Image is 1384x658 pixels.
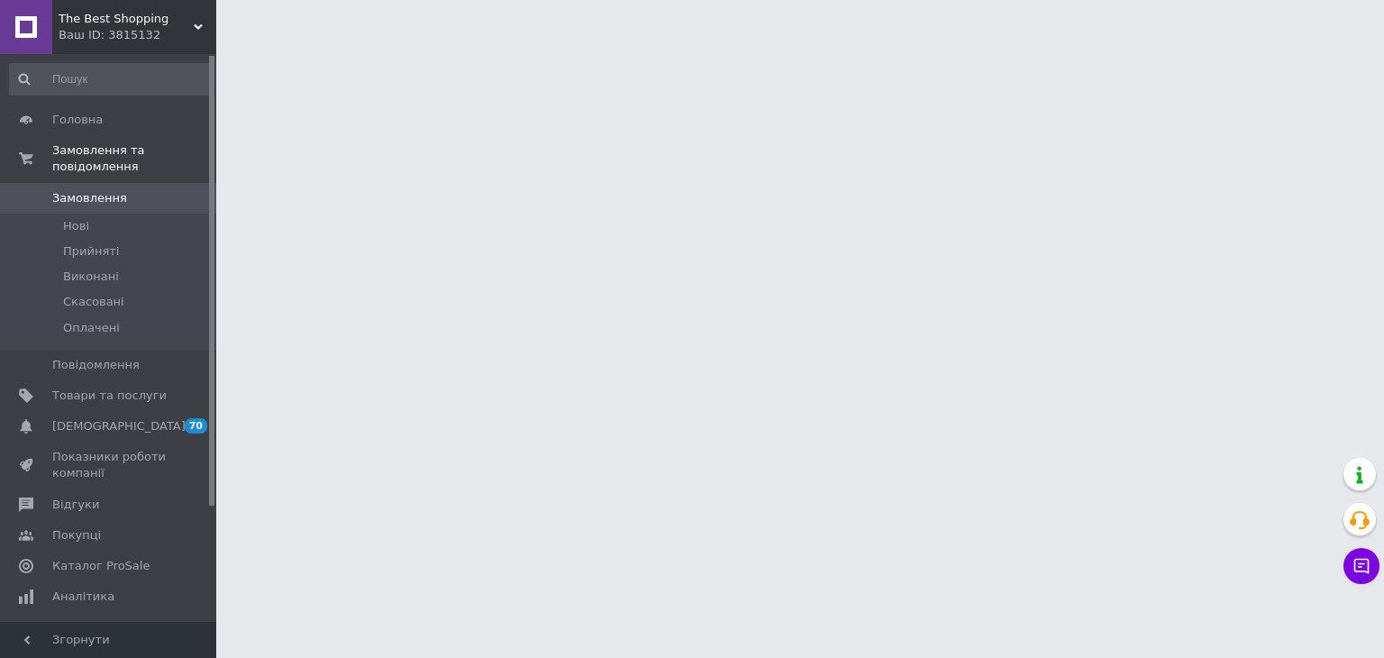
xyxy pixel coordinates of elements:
span: Повідомлення [52,357,140,373]
span: [DEMOGRAPHIC_DATA] [52,418,186,434]
span: The Best Shopping [59,11,194,27]
span: Показники роботи компанії [52,449,167,481]
span: Скасовані [63,294,124,310]
div: Ваш ID: 3815132 [59,27,216,43]
span: Головна [52,112,103,128]
span: Товари та послуги [52,388,167,404]
span: Замовлення та повідомлення [52,142,216,175]
span: 70 [185,418,207,434]
input: Пошук [9,63,213,96]
span: Відгуки [52,497,99,513]
span: Прийняті [63,243,119,260]
span: Нові [63,218,89,234]
span: Каталог ProSale [52,558,150,574]
span: Покупці [52,527,101,544]
span: Аналітика [52,589,114,605]
button: Чат з покупцем [1343,548,1379,584]
span: Управління сайтом [52,619,167,652]
span: Замовлення [52,190,127,206]
span: Оплачені [63,320,120,336]
span: Виконані [63,269,119,285]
